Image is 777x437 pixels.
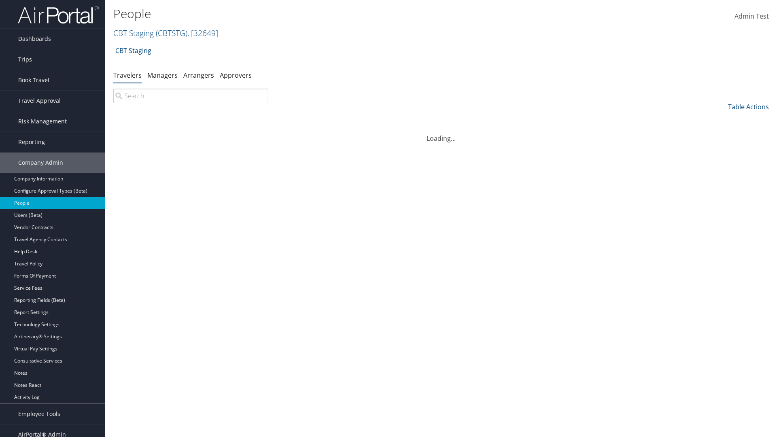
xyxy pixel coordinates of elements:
a: CBT Staging [115,42,151,59]
span: Travel Approval [18,91,61,111]
a: Table Actions [728,102,769,111]
span: Employee Tools [18,404,60,424]
a: Managers [147,71,178,80]
a: Travelers [113,71,142,80]
h1: People [113,5,550,22]
span: ( CBTSTG ) [156,28,187,38]
a: Approvers [220,71,252,80]
span: , [ 32649 ] [187,28,218,38]
div: Loading... [113,124,769,143]
span: Book Travel [18,70,49,90]
span: Trips [18,49,32,70]
a: Admin Test [735,4,769,29]
a: CBT Staging [113,28,218,38]
span: Dashboards [18,29,51,49]
span: Admin Test [735,12,769,21]
a: Arrangers [183,71,214,80]
span: Risk Management [18,111,67,132]
span: Reporting [18,132,45,152]
img: airportal-logo.png [18,5,99,24]
input: Search [113,89,268,103]
span: Company Admin [18,153,63,173]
